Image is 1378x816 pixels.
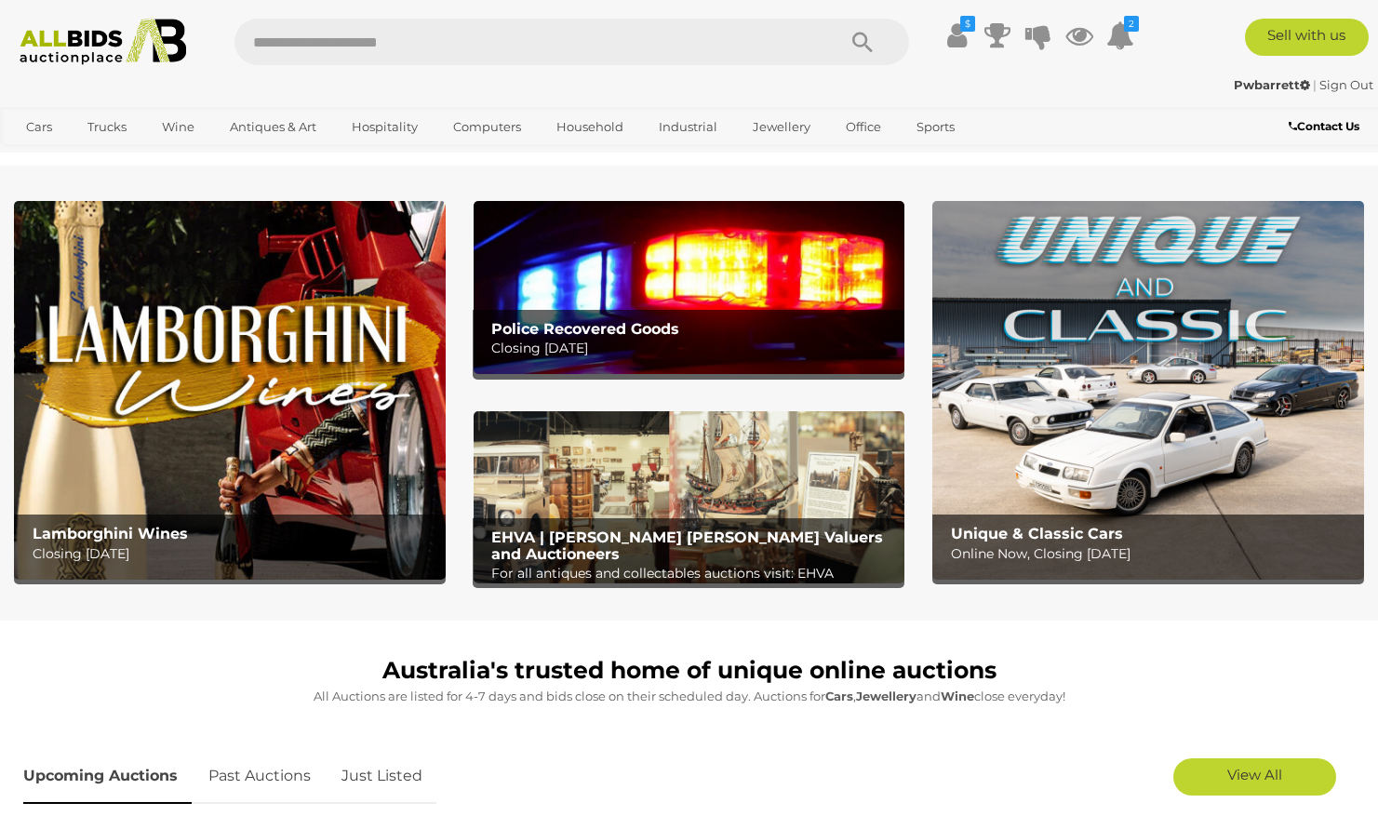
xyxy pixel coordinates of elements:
[932,201,1364,579] a: Unique & Classic Cars Unique & Classic Cars Online Now, Closing [DATE]
[943,19,970,52] a: $
[194,749,325,804] a: Past Auctions
[856,689,916,703] strong: Jewellery
[491,528,883,563] b: EHVA | [PERSON_NAME] [PERSON_NAME] Valuers and Auctioneers
[1227,766,1282,783] span: View All
[14,112,64,142] a: Cars
[816,19,909,65] button: Search
[474,411,905,584] img: EHVA | Evans Hastings Valuers and Auctioneers
[10,19,196,65] img: Allbids.com.au
[14,201,446,579] a: Lamborghini Wines Lamborghini Wines Closing [DATE]
[491,337,895,360] p: Closing [DATE]
[1319,77,1373,92] a: Sign Out
[932,201,1364,579] img: Unique & Classic Cars
[941,689,974,703] strong: Wine
[741,112,823,142] a: Jewellery
[328,749,436,804] a: Just Listed
[23,658,1355,684] h1: Australia's trusted home of unique online auctions
[960,16,975,32] i: $
[340,112,430,142] a: Hospitality
[1313,77,1317,92] span: |
[1124,16,1139,32] i: 2
[904,112,967,142] a: Sports
[33,525,188,542] b: Lamborghini Wines
[14,143,170,174] a: [GEOGRAPHIC_DATA]
[825,689,853,703] strong: Cars
[834,112,893,142] a: Office
[218,112,328,142] a: Antiques & Art
[23,749,192,804] a: Upcoming Auctions
[647,112,729,142] a: Industrial
[474,201,905,373] img: Police Recovered Goods
[33,542,436,566] p: Closing [DATE]
[75,112,139,142] a: Trucks
[1173,758,1336,796] a: View All
[441,112,533,142] a: Computers
[951,542,1355,566] p: Online Now, Closing [DATE]
[491,562,895,585] p: For all antiques and collectables auctions visit: EHVA
[150,112,207,142] a: Wine
[1289,116,1364,137] a: Contact Us
[1234,77,1310,92] strong: Pwbarrett
[1106,19,1134,52] a: 2
[474,411,905,584] a: EHVA | Evans Hastings Valuers and Auctioneers EHVA | [PERSON_NAME] [PERSON_NAME] Valuers and Auct...
[1289,119,1359,133] b: Contact Us
[14,201,446,579] img: Lamborghini Wines
[474,201,905,373] a: Police Recovered Goods Police Recovered Goods Closing [DATE]
[951,525,1123,542] b: Unique & Classic Cars
[1245,19,1369,56] a: Sell with us
[23,686,1355,707] p: All Auctions are listed for 4-7 days and bids close on their scheduled day. Auctions for , and cl...
[544,112,635,142] a: Household
[491,320,679,338] b: Police Recovered Goods
[1234,77,1313,92] a: Pwbarrett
